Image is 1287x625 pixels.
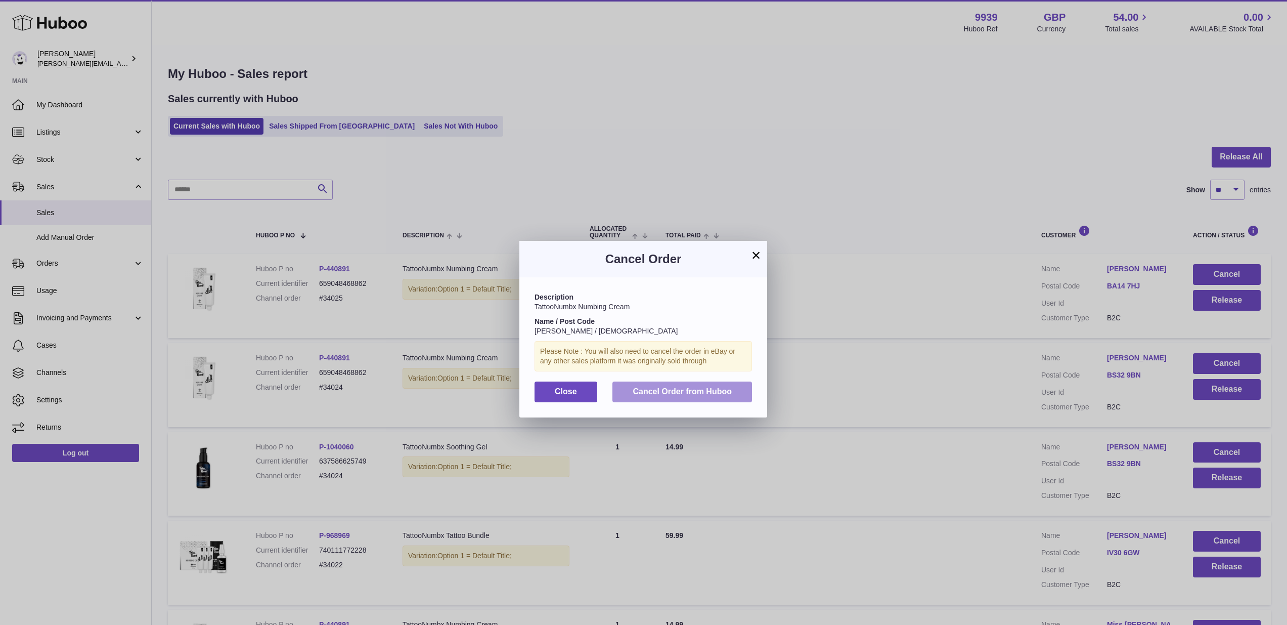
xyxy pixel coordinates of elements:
[750,249,762,261] button: ×
[535,251,752,267] h3: Cancel Order
[612,382,752,402] button: Cancel Order from Huboo
[535,382,597,402] button: Close
[535,327,678,335] span: [PERSON_NAME] / [DEMOGRAPHIC_DATA]
[535,317,595,325] strong: Name / Post Code
[535,341,752,371] div: Please Note : You will also need to cancel the order in eBay or any other sales platform it was o...
[535,293,573,301] strong: Description
[633,387,732,396] span: Cancel Order from Huboo
[535,303,630,311] span: TattooNumbx Numbing Cream
[555,387,577,396] span: Close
